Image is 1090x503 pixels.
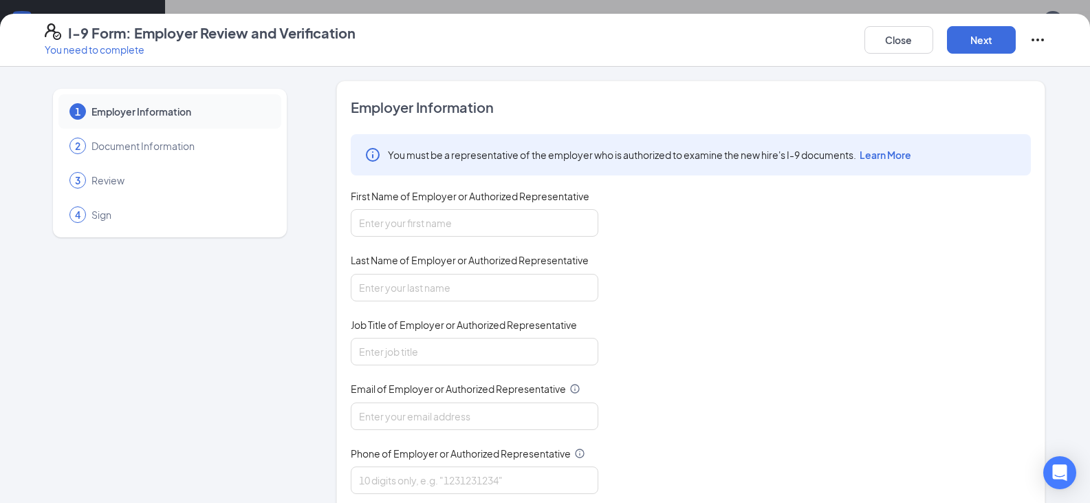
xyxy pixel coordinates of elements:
[45,23,61,40] svg: FormI9EVerifyIcon
[1043,456,1076,489] div: Open Intercom Messenger
[45,43,356,56] p: You need to complete
[68,23,356,43] h4: I-9 Form: Employer Review and Verification
[351,467,598,494] input: 10 digits only, e.g. "1231231234"
[351,98,1031,117] span: Employer Information
[351,403,598,430] input: Enter your email address
[864,26,933,54] button: Close
[574,448,585,459] svg: Info
[91,105,268,118] span: Employer Information
[947,26,1016,54] button: Next
[860,149,911,161] span: Learn More
[388,148,911,162] span: You must be a representative of the employer who is authorized to examine the new hire's I-9 docu...
[364,147,381,163] svg: Info
[75,105,80,118] span: 1
[351,253,589,267] span: Last Name of Employer or Authorized Representative
[351,338,598,365] input: Enter job title
[1029,32,1046,48] svg: Ellipses
[351,209,598,237] input: Enter your first name
[75,139,80,153] span: 2
[351,447,571,460] span: Phone of Employer or Authorized Representative
[569,383,580,394] svg: Info
[91,173,268,187] span: Review
[75,173,80,187] span: 3
[351,274,598,301] input: Enter your last name
[351,318,577,332] span: Job Title of Employer or Authorized Representative
[856,149,911,161] a: Learn More
[75,208,80,222] span: 4
[91,139,268,153] span: Document Information
[351,189,589,203] span: First Name of Employer or Authorized Representative
[351,382,566,396] span: Email of Employer or Authorized Representative
[91,208,268,222] span: Sign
